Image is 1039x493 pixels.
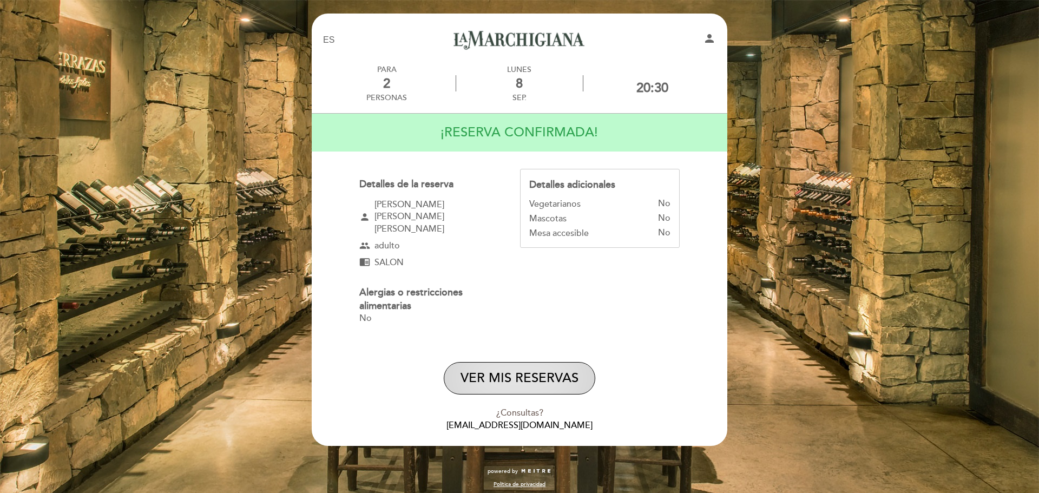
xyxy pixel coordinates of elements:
div: 8 [456,76,582,91]
div: PARA [366,65,407,74]
span: person [359,212,370,222]
div: Detalles de la reserva [359,178,501,192]
a: powered by [488,468,551,475]
div: Alergias o restricciones alimentarias [359,286,501,313]
a: La Marchigiana Centro [452,25,587,55]
span: group [359,240,370,251]
button: person [703,32,716,49]
div: personas [366,93,407,102]
i: person [703,32,716,45]
a: Política de privacidad [494,481,545,488]
div: 20:30 [636,80,668,96]
span: adulto [374,240,400,252]
div: Mascotas [529,214,567,224]
span: SALON [374,257,404,269]
span: chrome_reader_mode [359,257,370,267]
div: sep. [456,93,582,102]
div: Detalles adicionales [529,178,670,192]
div: ¿Consultas? [319,407,720,419]
div: No [567,214,670,224]
div: Vegetarianos [529,199,581,209]
span: [PERSON_NAME] [PERSON_NAME] [PERSON_NAME] [374,199,501,236]
span: powered by [488,468,518,475]
div: Mesa accesible [529,228,589,239]
div: lunes [456,65,582,74]
h4: ¡RESERVA CONFIRMADA! [440,117,598,148]
div: 2 [366,76,407,91]
img: MEITRE [521,469,551,474]
div: No [359,313,501,324]
button: VER MIS RESERVAS [444,362,595,395]
div: No [581,199,670,209]
div: No [589,228,670,239]
a: [EMAIL_ADDRESS][DOMAIN_NAME] [446,420,593,431]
